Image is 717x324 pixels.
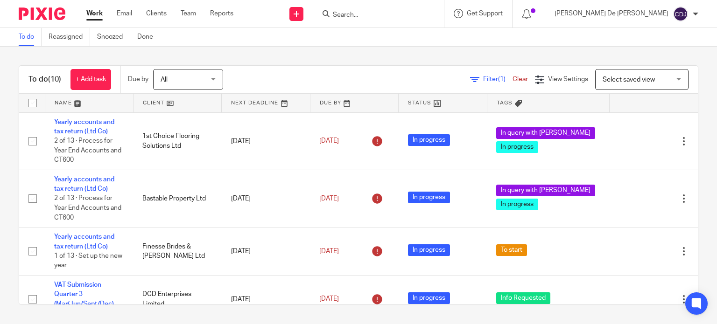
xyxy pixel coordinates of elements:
span: Tags [497,100,513,105]
h1: To do [28,75,61,84]
td: 1st Choice Flooring Solutions Ltd [133,112,221,170]
span: In progress [408,292,450,304]
span: To start [496,244,527,256]
p: Due by [128,75,148,84]
span: 1 of 13 · Set up the new year [54,253,122,269]
a: Yearly accounts and tax return (Ltd Co) [54,176,114,192]
span: (1) [498,76,506,83]
a: Work [86,9,103,18]
span: In progress [496,141,538,153]
span: 2 of 13 · Process for Year End Accounts and CT600 [54,195,121,221]
input: Search [332,11,416,20]
td: [DATE] [222,227,310,276]
span: In progress [408,134,450,146]
span: View Settings [548,76,588,83]
span: 2 of 13 · Process for Year End Accounts and CT600 [54,138,121,163]
td: Finesse Brides & [PERSON_NAME] Ltd [133,227,221,276]
span: In progress [408,192,450,203]
a: Done [137,28,160,46]
a: Team [181,9,196,18]
span: In query with [PERSON_NAME] [496,185,595,196]
span: Get Support [467,10,503,17]
span: Filter [483,76,513,83]
span: In progress [408,244,450,256]
span: [DATE] [319,248,339,255]
a: Yearly accounts and tax return (Ltd Co) [54,119,114,135]
a: VAT Submission Quarter 3 (Mar/Jun/Sept/Dec) [54,282,114,307]
a: Reassigned [49,28,90,46]
td: [DATE] [222,112,310,170]
a: Clients [146,9,167,18]
a: Reports [210,9,233,18]
td: Bastable Property Ltd [133,170,221,227]
a: Snoozed [97,28,130,46]
a: Clear [513,76,528,83]
a: + Add task [70,69,111,90]
td: [DATE] [222,170,310,227]
img: svg%3E [673,7,688,21]
p: [PERSON_NAME] De [PERSON_NAME] [555,9,668,18]
a: To do [19,28,42,46]
span: (10) [48,76,61,83]
img: Pixie [19,7,65,20]
span: [DATE] [319,195,339,202]
td: [DATE] [222,276,310,324]
span: All [161,76,168,83]
span: Select saved view [603,76,655,83]
span: [DATE] [319,296,339,303]
span: [DATE] [319,138,339,144]
span: In progress [496,199,538,210]
span: Info Requested [496,292,550,304]
span: In query with [PERSON_NAME] [496,127,595,139]
td: DCD Enterprises Limited [133,276,221,324]
a: Yearly accounts and tax return (Ltd Co) [54,234,114,249]
a: Email [117,9,132,18]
